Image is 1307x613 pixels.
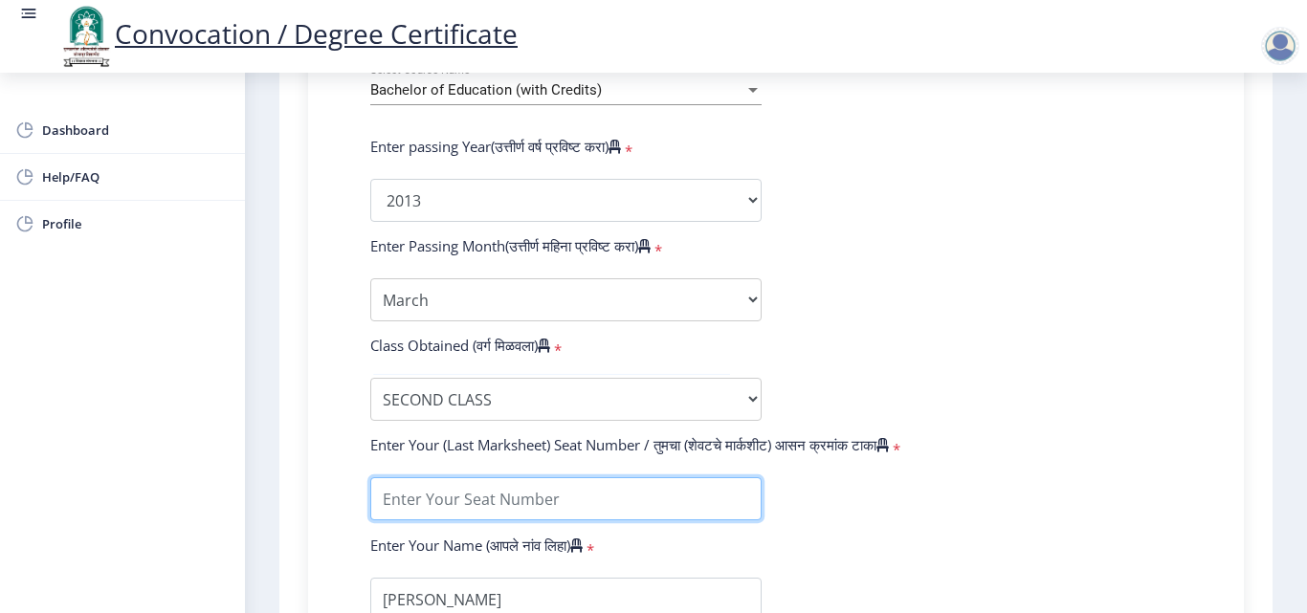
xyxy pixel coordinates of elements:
[42,119,230,142] span: Dashboard
[42,165,230,188] span: Help/FAQ
[57,4,115,69] img: logo
[370,536,583,555] label: Enter Your Name (आपले नांव लिहा)
[370,236,651,255] label: Enter Passing Month(उत्तीर्ण महिना प्रविष्ट करा)
[370,137,621,156] label: Enter passing Year(उत्तीर्ण वर्ष प्रविष्ट करा)
[42,212,230,235] span: Profile
[370,477,762,520] input: Enter Your Seat Number
[370,336,550,355] label: Class Obtained (वर्ग मिळवला)
[370,435,889,454] label: Enter Your (Last Marksheet) Seat Number / तुमचा (शेवटचे मार्कशीट) आसन क्रमांक टाका
[57,15,518,52] a: Convocation / Degree Certificate
[370,81,602,99] span: Bachelor of Education (with Credits)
